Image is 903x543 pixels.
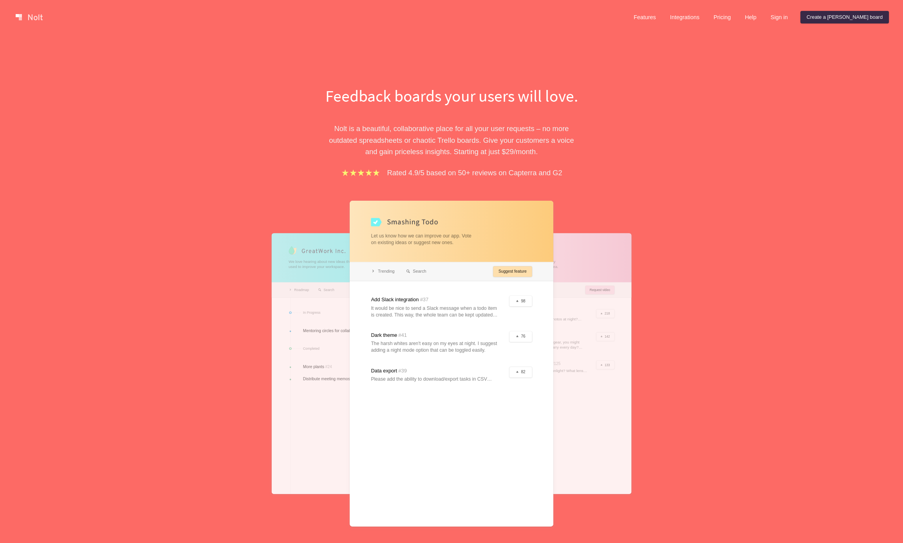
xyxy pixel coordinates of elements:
a: Integrations [664,11,706,23]
a: Create a [PERSON_NAME] board [800,11,889,23]
a: Sign in [764,11,794,23]
p: Nolt is a beautiful, collaborative place for all your user requests – no more outdated spreadshee... [316,123,587,157]
img: stars.b067e34983.png [341,168,381,177]
a: Help [739,11,763,23]
a: Features [627,11,662,23]
p: Rated 4.9/5 based on 50+ reviews on Capterra and G2 [387,167,562,178]
h1: Feedback boards your users will love. [316,85,587,107]
a: Pricing [707,11,737,23]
